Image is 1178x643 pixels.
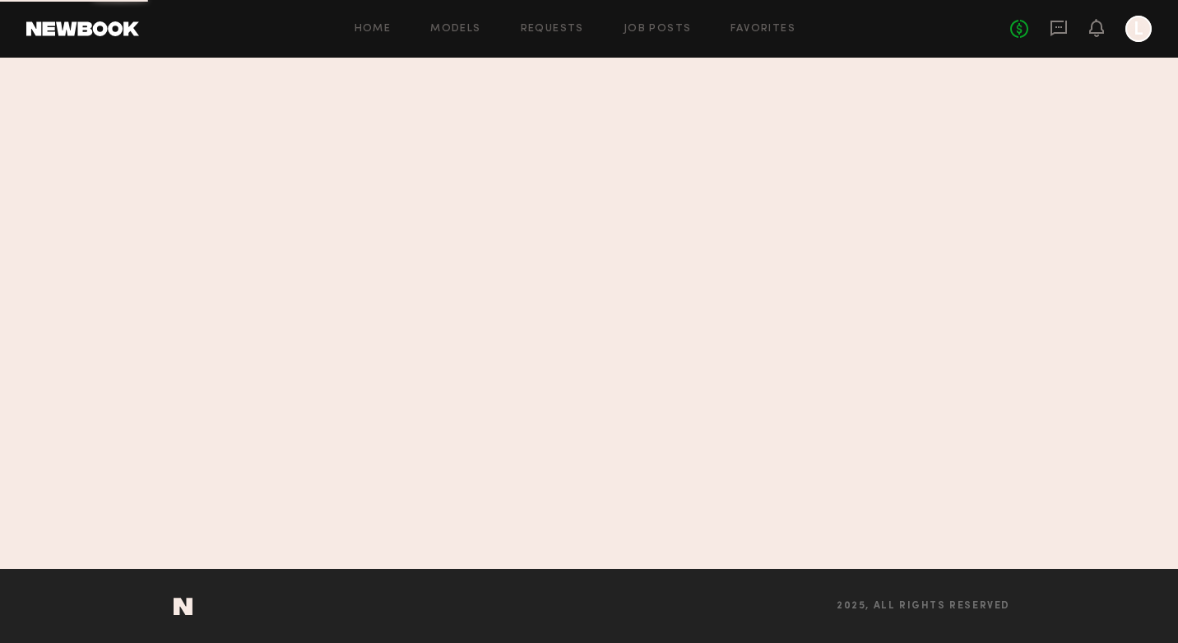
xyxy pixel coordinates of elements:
a: Favorites [730,24,795,35]
a: Models [430,24,480,35]
a: Job Posts [624,24,692,35]
a: L [1125,16,1152,42]
a: Home [355,24,392,35]
span: 2025, all rights reserved [837,601,1010,612]
a: Requests [521,24,584,35]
